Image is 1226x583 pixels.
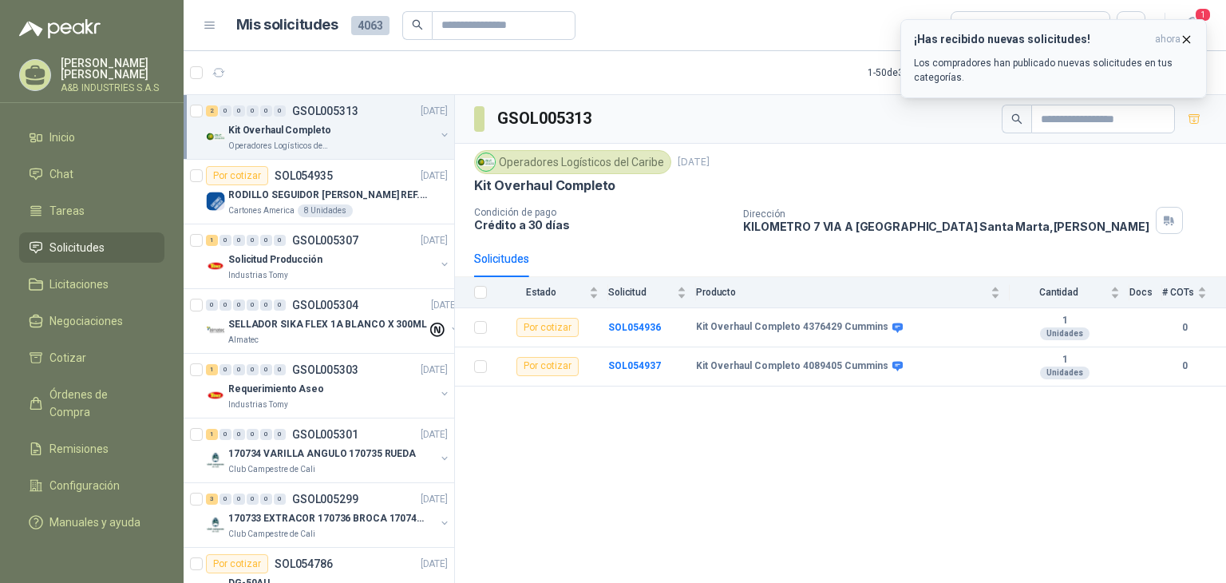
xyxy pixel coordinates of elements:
[61,58,164,80] p: [PERSON_NAME] [PERSON_NAME]
[474,207,730,218] p: Condición de pago
[233,299,245,311] div: 0
[474,150,671,174] div: Operadores Logísticos del Caribe
[914,33,1149,46] h3: ¡Has recibido nuevas solicitudes!
[608,360,661,371] b: SOL054937
[696,360,888,373] b: Kit Overhaul Completo 4089405 Cummins
[61,83,164,93] p: A&B INDUSTRIES S.A.S
[1040,367,1090,379] div: Unidades
[233,429,245,440] div: 0
[247,494,259,505] div: 0
[274,364,286,375] div: 0
[49,239,105,256] span: Solicitudes
[1010,315,1120,327] b: 1
[228,511,427,526] p: 170733 EXTRACOR 170736 BROCA 170743 PORTACAND
[696,321,888,334] b: Kit Overhaul Completo 4376429 Cummins
[19,19,101,38] img: Logo peakr
[247,364,259,375] div: 0
[1129,277,1162,308] th: Docs
[206,515,225,534] img: Company Logo
[260,105,272,117] div: 0
[236,14,338,37] h1: Mis solicitudes
[497,106,594,131] h3: GSOL005313
[247,299,259,311] div: 0
[206,450,225,470] img: Company Logo
[206,554,268,573] div: Por cotizar
[496,277,608,308] th: Estado
[474,250,529,268] div: Solicitudes
[19,434,164,464] a: Remisiones
[19,306,164,336] a: Negociaciones
[477,153,495,171] img: Company Logo
[292,105,358,117] p: GSOL005313
[19,507,164,537] a: Manuales y ayuda
[292,429,358,440] p: GSOL005301
[274,105,286,117] div: 0
[1162,277,1226,308] th: # COTs
[608,287,674,298] span: Solicitud
[19,159,164,189] a: Chat
[219,299,231,311] div: 0
[696,287,987,298] span: Producto
[274,429,286,440] div: 0
[1010,354,1120,367] b: 1
[274,494,286,505] div: 0
[1194,7,1212,22] span: 1
[1155,33,1181,46] span: ahora
[228,382,324,397] p: Requerimiento Aseo
[19,122,164,153] a: Inicio
[49,129,75,146] span: Inicio
[49,514,140,531] span: Manuales y ayuda
[19,379,164,427] a: Órdenes de Compra
[228,188,427,203] p: RODILLO SEGUIDOR [PERSON_NAME] REF. NATV-17-PPA [PERSON_NAME]
[206,256,225,276] img: Company Logo
[421,492,448,507] p: [DATE]
[206,321,225,340] img: Company Logo
[206,386,225,405] img: Company Logo
[421,557,448,572] p: [DATE]
[206,364,218,375] div: 1
[219,429,231,440] div: 0
[247,429,259,440] div: 0
[678,155,710,170] p: [DATE]
[219,494,231,505] div: 0
[206,101,451,153] a: 2 0 0 0 0 0 GSOL005313[DATE] Company LogoKit Overhaul CompletoOperadores Logísticos del Caribe
[228,269,288,282] p: Industrias Tomy
[228,528,315,541] p: Club Campestre de Cali
[49,349,86,367] span: Cotizar
[496,287,586,298] span: Estado
[421,427,448,442] p: [DATE]
[233,105,245,117] div: 0
[1178,11,1207,40] button: 1
[228,140,329,153] p: Operadores Logísticos del Caribe
[49,202,85,220] span: Tareas
[260,235,272,246] div: 0
[275,170,333,181] p: SOL054935
[1010,287,1107,298] span: Cantidad
[274,299,286,311] div: 0
[49,165,73,183] span: Chat
[49,477,120,494] span: Configuración
[421,233,448,248] p: [DATE]
[206,235,218,246] div: 1
[292,364,358,375] p: GSOL005303
[914,56,1193,85] p: Los compradores han publicado nuevas solicitudes en tus categorías.
[421,104,448,119] p: [DATE]
[274,235,286,246] div: 0
[206,299,218,311] div: 0
[19,196,164,226] a: Tareas
[1040,327,1090,340] div: Unidades
[1162,320,1207,335] b: 0
[219,105,231,117] div: 0
[743,208,1149,220] p: Dirección
[206,127,225,146] img: Company Logo
[228,317,427,332] p: SELLADOR SIKA FLEX 1A BLANCO X 300ML
[743,220,1149,233] p: KILOMETRO 7 VIA A [GEOGRAPHIC_DATA] Santa Marta , [PERSON_NAME]
[206,192,225,211] img: Company Logo
[1162,287,1194,298] span: # COTs
[49,312,123,330] span: Negociaciones
[260,429,272,440] div: 0
[206,231,451,282] a: 1 0 0 0 0 0 GSOL005307[DATE] Company LogoSolicitud ProducciónIndustrias Tomy
[228,463,315,476] p: Club Campestre de Cali
[351,16,390,35] span: 4063
[206,166,268,185] div: Por cotizar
